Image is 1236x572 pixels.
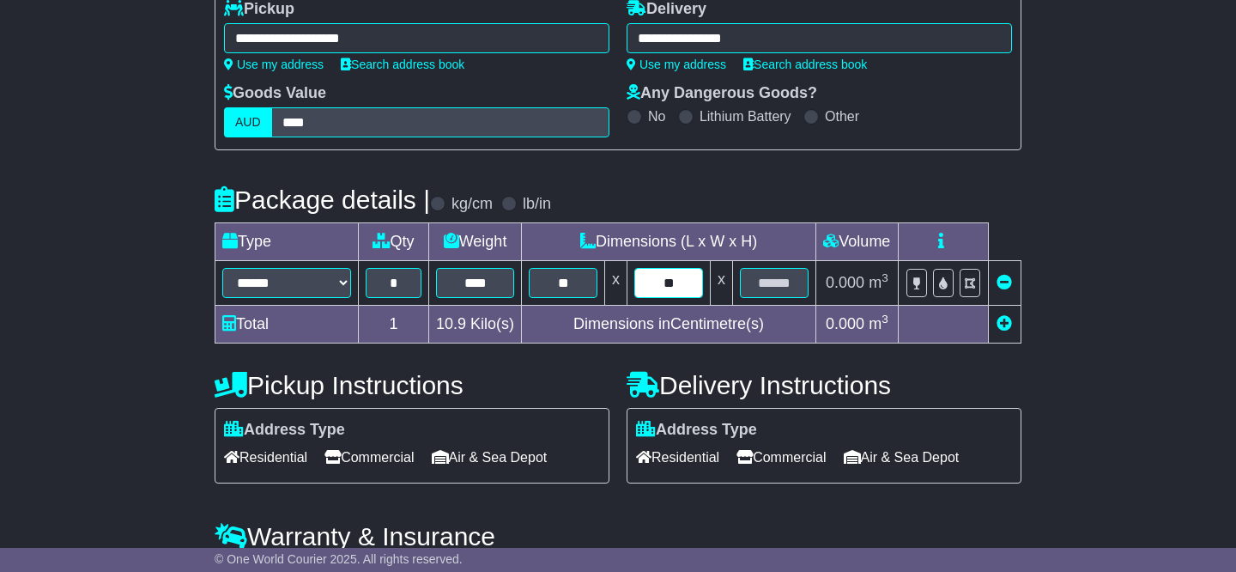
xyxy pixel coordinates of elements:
[523,195,551,214] label: lb/in
[711,261,733,306] td: x
[215,522,1021,551] h4: Warranty & Insurance
[882,271,888,284] sup: 3
[605,261,627,306] td: x
[215,371,609,399] h4: Pickup Instructions
[648,108,665,125] label: No
[700,108,791,125] label: Lithium Battery
[522,306,816,344] td: Dimensions in Centimetre(s)
[869,274,888,291] span: m
[627,84,817,103] label: Any Dangerous Goods?
[215,306,359,344] td: Total
[359,223,429,261] td: Qty
[215,552,463,566] span: © One World Courier 2025. All rights reserved.
[825,108,859,125] label: Other
[997,274,1012,291] a: Remove this item
[816,223,899,261] td: Volume
[743,58,867,71] a: Search address book
[432,444,548,471] span: Air & Sea Depot
[869,315,888,332] span: m
[224,421,345,440] label: Address Type
[224,84,326,103] label: Goods Value
[627,371,1021,399] h4: Delivery Instructions
[429,223,522,261] td: Weight
[215,223,359,261] td: Type
[359,306,429,344] td: 1
[224,444,307,471] span: Residential
[224,107,272,137] label: AUD
[215,186,430,214] h4: Package details |
[627,58,726,71] a: Use my address
[826,315,864,332] span: 0.000
[436,315,466,332] span: 10.9
[224,58,324,71] a: Use my address
[636,421,757,440] label: Address Type
[636,444,719,471] span: Residential
[736,444,826,471] span: Commercial
[844,444,960,471] span: Air & Sea Depot
[997,315,1012,332] a: Add new item
[341,58,464,71] a: Search address book
[882,313,888,326] sup: 3
[451,195,493,214] label: kg/cm
[826,274,864,291] span: 0.000
[429,306,522,344] td: Kilo(s)
[522,223,816,261] td: Dimensions (L x W x H)
[324,444,414,471] span: Commercial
